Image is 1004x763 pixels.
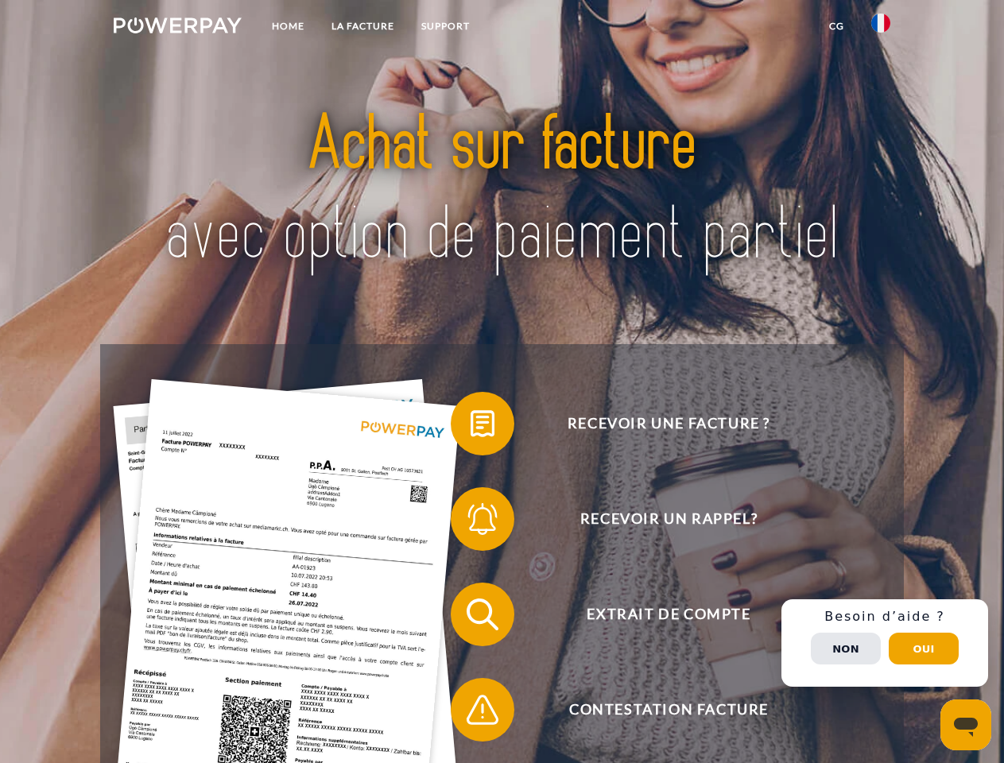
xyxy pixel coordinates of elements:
span: Recevoir une facture ? [474,392,863,455]
button: Oui [889,633,959,664]
a: Support [408,12,483,41]
iframe: Bouton de lancement de la fenêtre de messagerie [940,699,991,750]
img: qb_warning.svg [463,690,502,730]
img: qb_search.svg [463,595,502,634]
img: title-powerpay_fr.svg [152,76,852,304]
a: CG [816,12,858,41]
a: LA FACTURE [318,12,408,41]
span: Recevoir un rappel? [474,487,863,551]
button: Contestation Facture [451,678,864,742]
img: qb_bill.svg [463,404,502,443]
img: fr [871,14,890,33]
button: Extrait de compte [451,583,864,646]
span: Extrait de compte [474,583,863,646]
button: Recevoir une facture ? [451,392,864,455]
div: Schnellhilfe [781,599,988,687]
a: Home [258,12,318,41]
img: logo-powerpay-white.svg [114,17,242,33]
span: Contestation Facture [474,678,863,742]
button: Non [811,633,881,664]
h3: Besoin d’aide ? [791,609,979,625]
img: qb_bell.svg [463,499,502,539]
button: Recevoir un rappel? [451,487,864,551]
